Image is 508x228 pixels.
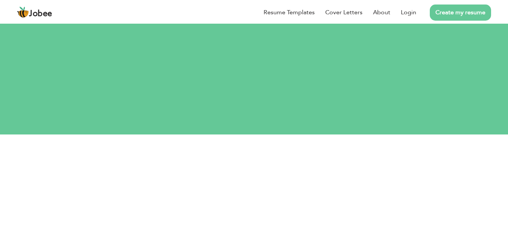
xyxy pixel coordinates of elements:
a: Login [401,8,416,17]
img: jobee.io [17,6,29,18]
a: Cover Letters [325,8,362,17]
a: Create my resume [430,5,491,21]
a: Resume Templates [264,8,315,17]
input: Email [121,177,387,192]
h2: Let's do this! [51,82,457,101]
a: Jobee [17,6,52,18]
h1: Create an account. [51,109,457,128]
a: About [373,8,390,17]
span: Jobee [29,10,52,18]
